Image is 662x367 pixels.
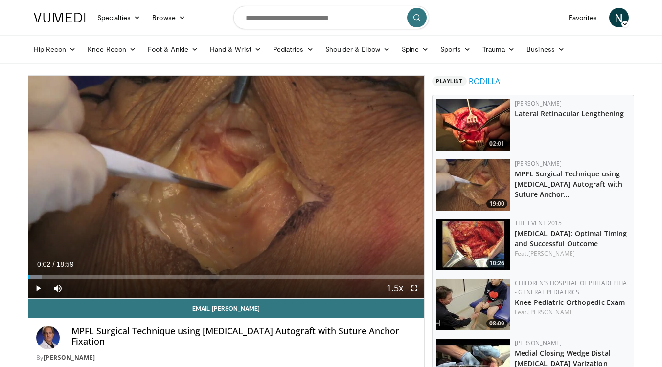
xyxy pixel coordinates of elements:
a: Hip Recon [28,40,82,59]
a: Email [PERSON_NAME] [28,299,425,318]
video-js: Video Player [28,76,425,299]
div: By [36,353,417,362]
a: The Event 2015 [515,219,562,227]
a: Favorites [563,8,603,27]
span: / [53,260,55,268]
a: Sports [434,40,477,59]
a: 19:00 [436,159,510,211]
div: Feat. [515,249,630,258]
a: Hand & Wrist [204,40,267,59]
a: Knee Pediatric Orthopedic Exam [515,298,625,307]
a: 10:26 [436,219,510,270]
a: [PERSON_NAME] [528,308,575,316]
span: 02:01 [486,139,507,148]
span: 18:59 [56,260,73,268]
a: 08:09 [436,279,510,330]
a: 02:01 [436,99,510,151]
a: Pediatrics [267,40,320,59]
a: Children’s Hospital of Philadephia - General Pediatrics [515,279,627,296]
div: Feat. [515,308,630,317]
img: 5f889753-be49-4054-82b6-3c42d66c3df3.150x105_q85_crop-smart_upscale.jpg [436,159,510,211]
a: RODILLA [469,75,500,87]
a: Trauma [477,40,521,59]
a: Specialties [91,8,147,27]
span: 10:26 [486,259,507,268]
a: [MEDICAL_DATA]: Optimal Timing and Successful Outcome [515,229,627,248]
span: 19:00 [486,199,507,208]
button: Mute [48,279,68,298]
h4: MPFL Surgical Technique using [MEDICAL_DATA] Autograft with Suture Anchor Fixation [71,326,417,347]
img: 07f39ecc-9ec5-4f2d-bf21-752d46520d3f.150x105_q85_crop-smart_upscale.jpg [436,279,510,330]
a: Browse [146,8,191,27]
a: [PERSON_NAME] [44,353,95,362]
a: Spine [396,40,434,59]
span: Playlist [432,76,466,86]
a: Knee Recon [82,40,142,59]
img: VuMedi Logo [34,13,86,22]
span: 0:02 [37,260,50,268]
img: ffe60ee9-3895-4edc-8626-cf91ce2cdfcd.150x105_q85_crop-smart_upscale.jpg [436,99,510,151]
div: Progress Bar [28,275,425,279]
a: Foot & Ankle [142,40,204,59]
img: Avatar [36,326,60,349]
img: 7059b30b-aca6-4657-ac74-cf94f4372a56.150x105_q85_crop-smart_upscale.jpg [436,219,510,270]
a: N [609,8,629,27]
a: [PERSON_NAME] [515,99,562,108]
button: Fullscreen [405,279,424,298]
a: Lateral Retinacular Lengthening [515,109,624,118]
a: [PERSON_NAME] [528,249,575,258]
a: Business [521,40,571,59]
a: MPFL Surgical Technique using [MEDICAL_DATA] Autograft with Suture Anchor… [515,169,622,199]
span: 08:09 [486,319,507,328]
a: Shoulder & Elbow [320,40,396,59]
button: Play [28,279,48,298]
a: [PERSON_NAME] [515,339,562,347]
button: Playback Rate [385,279,405,298]
a: [PERSON_NAME] [515,159,562,168]
input: Search topics, interventions [233,6,429,29]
